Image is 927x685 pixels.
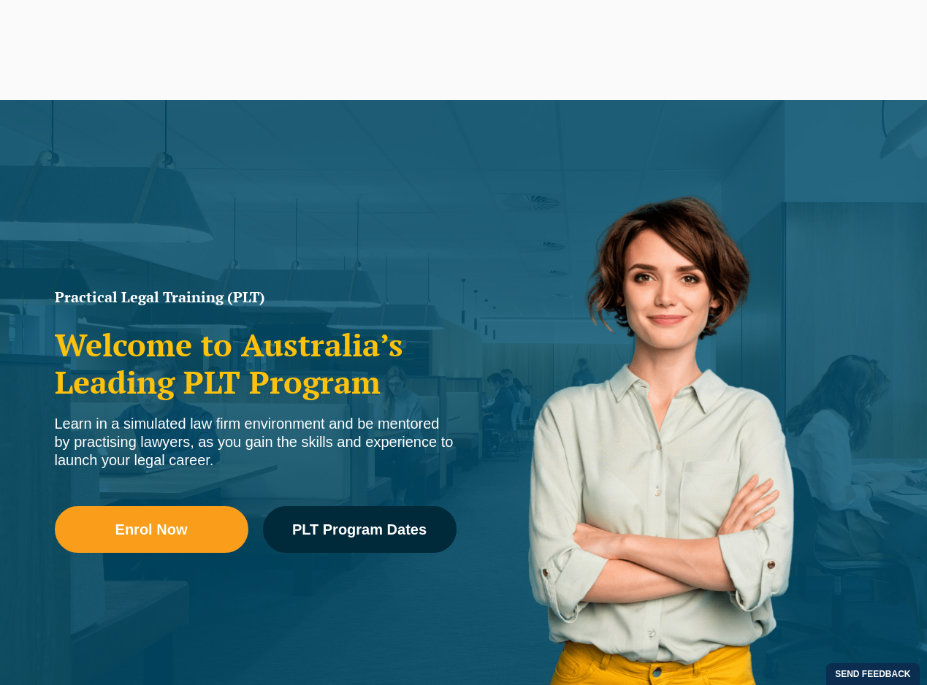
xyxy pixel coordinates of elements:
[55,415,457,470] div: Learn in a simulated law firm environment and be mentored by practising lawyers, as you gain the ...
[55,290,457,305] h1: Practical Legal Training (PLT)
[263,506,457,553] a: PLT Program Dates
[55,506,248,553] a: Enrol Now
[115,522,188,537] span: Enrol Now
[292,522,427,537] span: PLT Program Dates
[55,326,457,400] h2: Welcome to Australia’s Leading PLT Program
